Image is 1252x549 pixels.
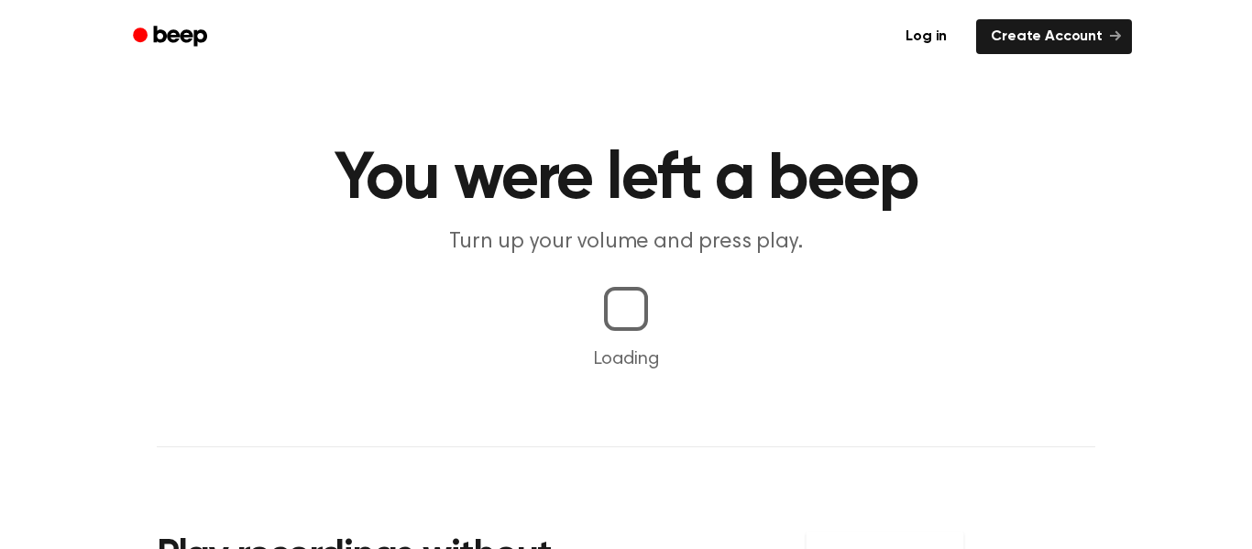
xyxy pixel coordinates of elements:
[120,19,224,55] a: Beep
[157,147,1095,213] h1: You were left a beep
[976,19,1132,54] a: Create Account
[274,227,978,258] p: Turn up your volume and press play.
[22,346,1230,373] p: Loading
[887,16,965,58] a: Log in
